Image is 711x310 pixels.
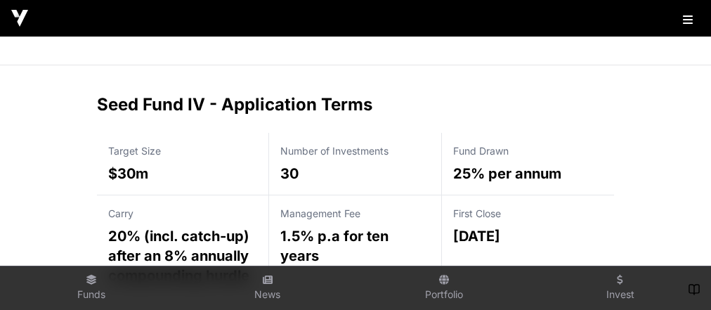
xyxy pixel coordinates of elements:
[641,243,711,310] iframe: Chat Widget
[185,269,350,307] a: News
[108,207,257,221] p: Carry
[280,164,429,183] p: 30
[97,93,614,116] h2: Seed Fund IV - Application Terms
[453,226,603,246] p: [DATE]
[537,269,703,307] a: Invest
[361,269,526,307] a: Portfolio
[108,164,257,183] p: $30m
[280,144,429,158] p: Number of Investments
[11,10,28,27] img: Icehouse Ventures Logo
[108,144,257,158] p: Target Size
[453,207,603,221] p: First Close
[8,269,174,307] a: Funds
[108,226,257,285] p: 20% (incl. catch-up) after an 8% annually compounding hurdle
[280,226,429,266] p: 1.5% p.a for ten years
[280,207,429,221] p: Management Fee
[453,144,603,158] p: Fund Drawn
[453,164,603,183] p: 25% per annum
